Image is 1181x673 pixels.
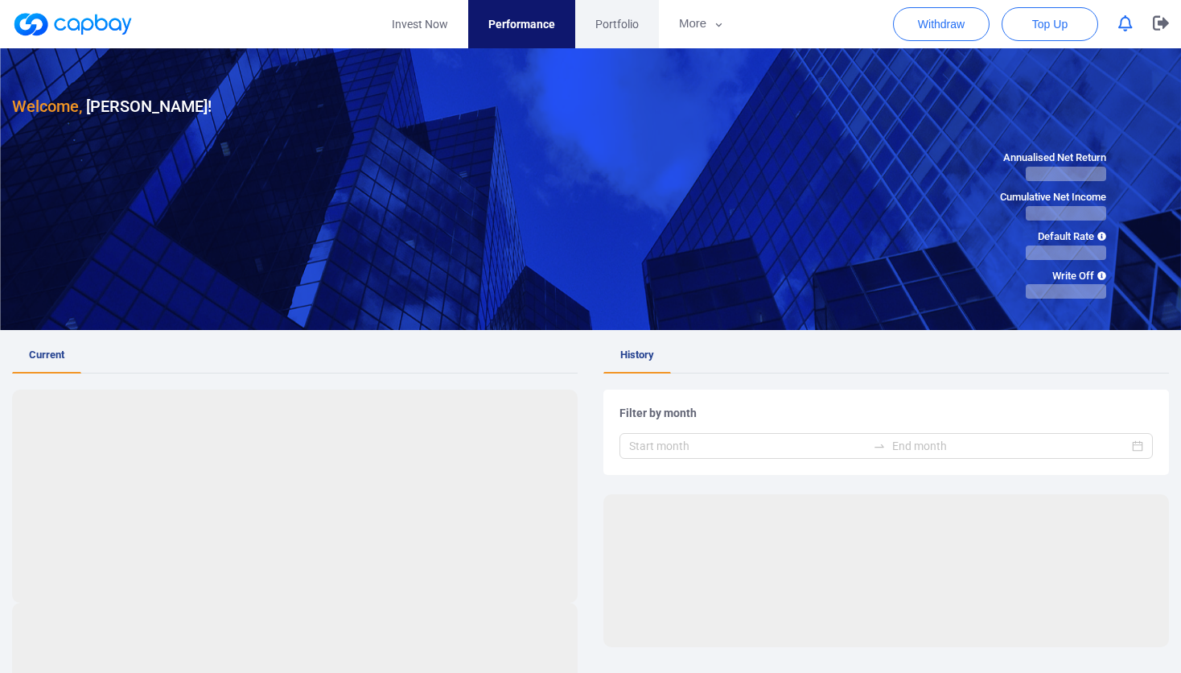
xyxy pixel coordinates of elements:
span: Write Off [1000,268,1106,285]
span: to [873,440,886,452]
span: swap-right [873,440,886,452]
span: Annualised Net Return [1000,150,1106,167]
span: Welcome, [12,97,82,116]
span: Top Up [1032,16,1068,32]
span: Performance [488,15,555,33]
button: Top Up [1002,7,1098,41]
button: Withdraw [893,7,990,41]
input: Start month [629,437,866,455]
input: End month [892,437,1130,455]
h5: Filter by month [619,406,1153,420]
span: Default Rate [1000,229,1106,246]
span: Portfolio [595,15,639,33]
span: Current [29,349,64,361]
h3: [PERSON_NAME] ! [12,93,212,119]
span: Cumulative Net Income [1000,189,1106,206]
span: History [620,349,654,361]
